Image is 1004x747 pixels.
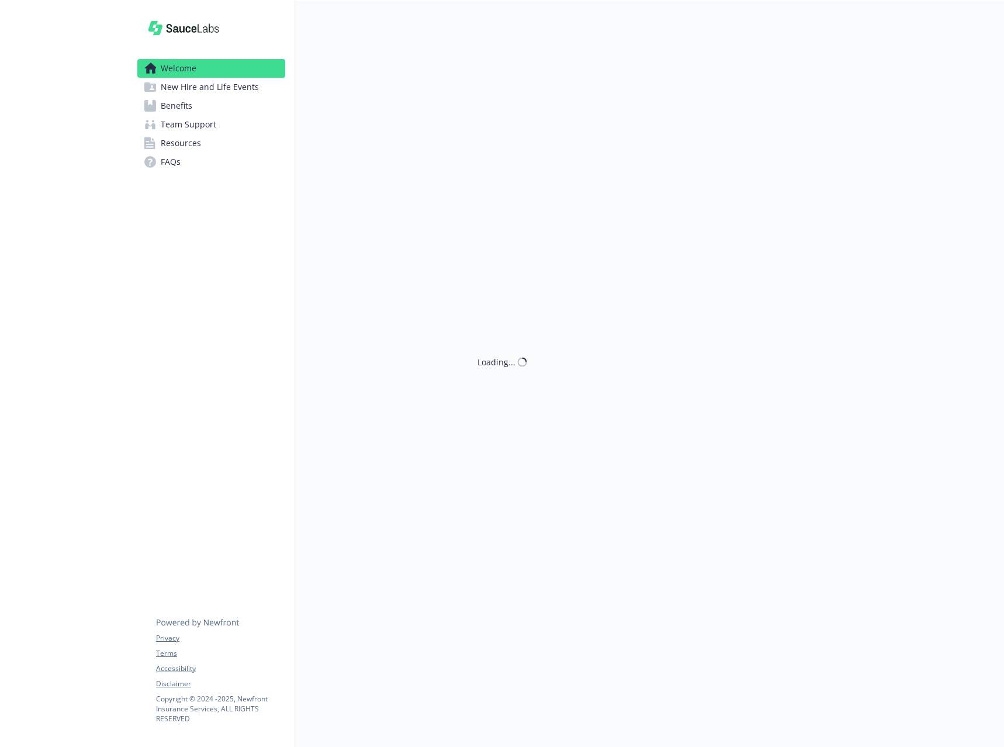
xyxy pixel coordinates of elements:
a: Team Support [137,115,285,134]
a: Disclaimer [156,679,285,689]
a: Benefits [137,96,285,115]
a: Resources [137,134,285,153]
a: Welcome [137,59,285,78]
a: New Hire and Life Events [137,78,285,96]
a: FAQs [137,153,285,171]
a: Privacy [156,633,285,644]
p: Copyright © 2024 - 2025 , Newfront Insurance Services, ALL RIGHTS RESERVED [156,694,285,724]
div: Loading... [477,356,515,368]
span: New Hire and Life Events [161,78,259,96]
span: Team Support [161,115,216,134]
a: Accessibility [156,663,285,674]
span: Resources [161,134,201,153]
span: Benefits [161,96,192,115]
a: Terms [156,648,285,659]
span: FAQs [161,153,181,171]
span: Welcome [161,59,196,78]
